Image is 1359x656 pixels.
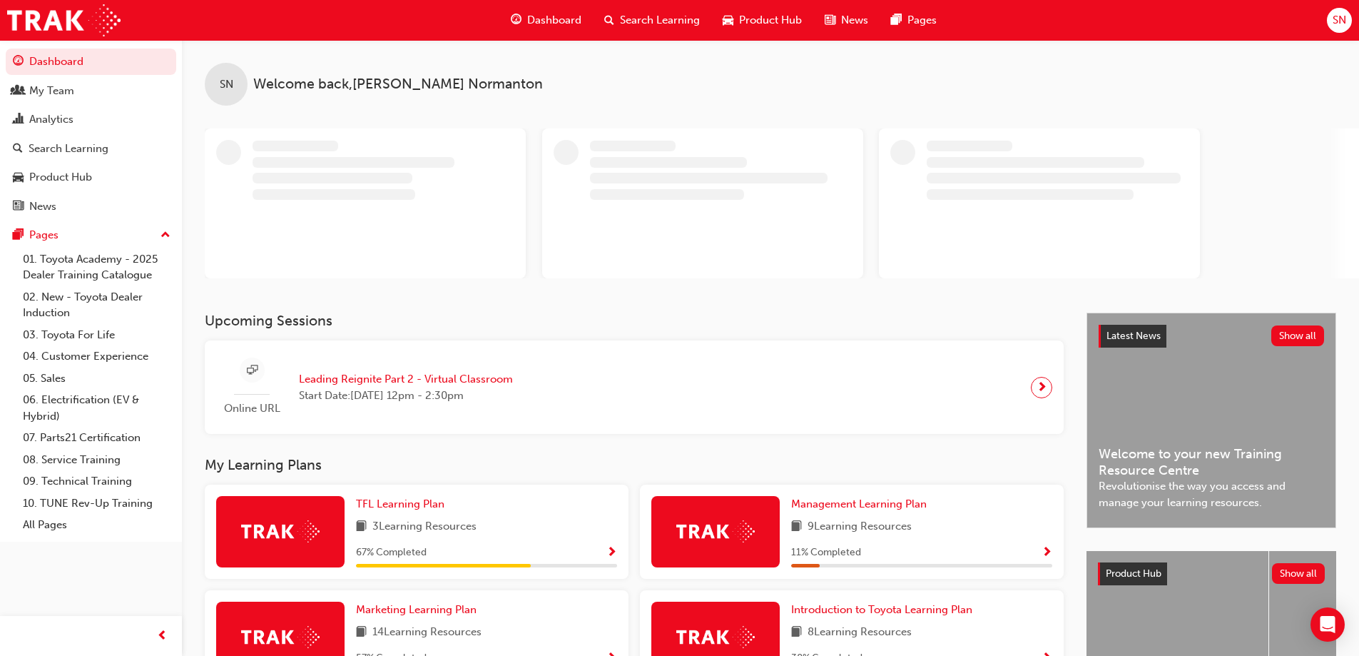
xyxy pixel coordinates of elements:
[511,11,521,29] span: guage-icon
[1099,325,1324,348] a: Latest NewsShow all
[6,222,176,248] button: Pages
[1106,567,1161,580] span: Product Hub
[161,226,170,245] span: up-icon
[17,345,176,368] a: 04. Customer Experience
[791,624,802,642] span: book-icon
[620,12,700,29] span: Search Learning
[17,514,176,536] a: All Pages
[253,76,543,93] span: Welcome back , [PERSON_NAME] Normanton
[13,229,24,242] span: pages-icon
[205,457,1064,473] h3: My Learning Plans
[813,6,880,35] a: news-iconNews
[29,83,74,99] div: My Team
[29,227,58,243] div: Pages
[6,49,176,75] a: Dashboard
[7,4,121,36] img: Trak
[17,248,176,286] a: 01. Toyota Academy - 2025 Dealer Training Catalogue
[6,164,176,191] a: Product Hub
[1037,378,1047,398] span: next-icon
[891,11,902,29] span: pages-icon
[29,111,73,128] div: Analytics
[676,520,755,543] img: Trak
[1272,563,1325,584] button: Show all
[247,362,258,380] span: sessionType_ONLINE_URL-icon
[13,201,24,213] span: news-icon
[356,545,427,561] span: 67 % Completed
[499,6,593,35] a: guage-iconDashboard
[17,470,176,493] a: 09. Technical Training
[6,193,176,220] a: News
[17,368,176,390] a: 05. Sales
[791,518,802,536] span: book-icon
[711,6,813,35] a: car-iconProduct Hub
[791,602,978,618] a: Introduction to Toyota Learning Plan
[29,198,56,215] div: News
[13,171,24,184] span: car-icon
[356,602,482,618] a: Marketing Learning Plan
[593,6,711,35] a: search-iconSearch Learning
[825,11,835,29] span: news-icon
[1327,8,1352,33] button: SN
[1333,12,1346,29] span: SN
[17,324,176,346] a: 03. Toyota For Life
[372,624,482,642] span: 14 Learning Resources
[739,12,802,29] span: Product Hub
[299,371,513,388] span: Leading Reignite Part 2 - Virtual Classroom
[841,12,868,29] span: News
[17,427,176,449] a: 07. Parts21 Certification
[241,520,320,543] img: Trak
[13,85,24,98] span: people-icon
[157,627,168,645] span: prev-icon
[791,496,932,513] a: Management Learning Plan
[356,624,367,642] span: book-icon
[6,106,176,133] a: Analytics
[13,56,24,69] span: guage-icon
[13,143,23,156] span: search-icon
[1310,607,1345,642] div: Open Intercom Messenger
[1042,547,1052,560] span: Show Progress
[1271,326,1325,346] button: Show all
[676,626,755,648] img: Trak
[205,313,1064,329] h3: Upcoming Sessions
[1099,478,1324,510] span: Revolutionise the way you access and manage your learning resources.
[356,603,477,616] span: Marketing Learning Plan
[17,493,176,515] a: 10. TUNE Rev-Up Training
[216,352,1052,423] a: Online URLLeading Reignite Part 2 - Virtual ClassroomStart Date:[DATE] 12pm - 2:30pm
[356,518,367,536] span: book-icon
[29,169,92,186] div: Product Hub
[6,136,176,162] a: Search Learning
[527,12,581,29] span: Dashboard
[791,545,861,561] span: 11 % Completed
[1099,446,1324,478] span: Welcome to your new Training Resource Centre
[17,449,176,471] a: 08. Service Training
[220,76,233,93] span: SN
[356,498,444,510] span: TFL Learning Plan
[907,12,937,29] span: Pages
[1106,330,1161,342] span: Latest News
[723,11,733,29] span: car-icon
[606,547,617,560] span: Show Progress
[604,11,614,29] span: search-icon
[356,496,450,513] a: TFL Learning Plan
[17,389,176,427] a: 06. Electrification (EV & Hybrid)
[6,78,176,104] a: My Team
[606,544,617,562] button: Show Progress
[17,286,176,324] a: 02. New - Toyota Dealer Induction
[791,603,972,616] span: Introduction to Toyota Learning Plan
[1086,313,1336,528] a: Latest NewsShow allWelcome to your new Training Resource CentreRevolutionise the way you access a...
[1098,562,1325,585] a: Product HubShow all
[808,518,912,536] span: 9 Learning Resources
[6,46,176,222] button: DashboardMy TeamAnalyticsSearch LearningProduct HubNews
[13,113,24,126] span: chart-icon
[1042,544,1052,562] button: Show Progress
[880,6,948,35] a: pages-iconPages
[241,626,320,648] img: Trak
[372,518,477,536] span: 3 Learning Resources
[216,400,287,417] span: Online URL
[808,624,912,642] span: 8 Learning Resources
[299,388,513,404] span: Start Date: [DATE] 12pm - 2:30pm
[791,498,927,510] span: Management Learning Plan
[29,141,108,157] div: Search Learning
